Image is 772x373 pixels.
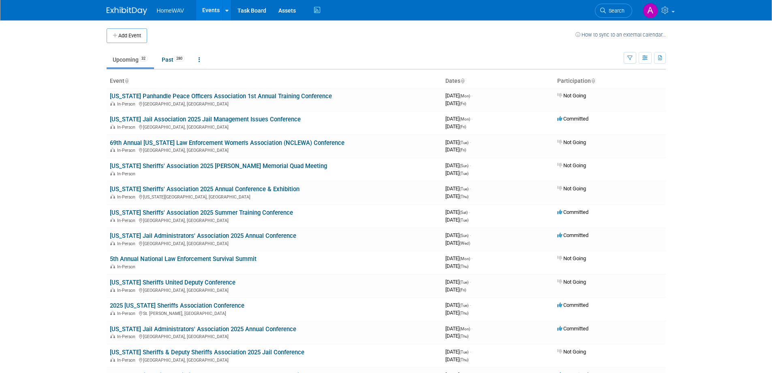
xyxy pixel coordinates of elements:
[445,162,471,168] span: [DATE]
[445,185,471,192] span: [DATE]
[445,232,471,238] span: [DATE]
[110,311,115,315] img: In-Person Event
[110,217,439,223] div: [GEOGRAPHIC_DATA], [GEOGRAPHIC_DATA]
[445,123,466,129] span: [DATE]
[460,210,468,215] span: (Sat)
[117,311,138,316] span: In-Person
[156,52,191,67] a: Past280
[117,334,138,339] span: In-Person
[110,100,439,107] div: [GEOGRAPHIC_DATA], [GEOGRAPHIC_DATA]
[460,140,468,145] span: (Tue)
[139,56,148,62] span: 32
[110,218,115,222] img: In-Person Event
[471,255,473,261] span: -
[595,4,632,18] a: Search
[460,358,468,362] span: (Thu)
[460,164,468,168] span: (Sun)
[471,326,473,332] span: -
[110,147,439,153] div: [GEOGRAPHIC_DATA], [GEOGRAPHIC_DATA]
[110,288,115,292] img: In-Person Event
[470,349,471,355] span: -
[117,288,138,293] span: In-Person
[469,209,470,215] span: -
[460,280,468,285] span: (Tue)
[557,279,586,285] span: Not Going
[591,78,595,84] a: Sort by Participation Type
[460,264,468,269] span: (Thu)
[470,185,471,192] span: -
[445,93,473,99] span: [DATE]
[110,185,299,193] a: [US_STATE] Sheriffs' Association 2025 Annual Conference & Exhibition
[110,194,115,198] img: In-Person Event
[557,232,588,238] span: Committed
[460,117,470,121] span: (Mon)
[110,310,439,316] div: St. [PERSON_NAME], [GEOGRAPHIC_DATA]
[107,28,147,43] button: Add Event
[117,241,138,246] span: In-Person
[460,311,468,315] span: (Thu)
[460,101,466,106] span: (Fri)
[110,255,257,263] a: 5th Annual National Law Enforcement Survival Summit
[110,349,304,356] a: [US_STATE] Sheriffs & Deputy Sheriffs Association 2025 Jail Conference
[110,333,439,339] div: [GEOGRAPHIC_DATA], [GEOGRAPHIC_DATA]
[460,233,468,238] span: (Sun)
[557,185,586,192] span: Not Going
[557,139,586,145] span: Not Going
[460,334,468,339] span: (Thu)
[110,209,293,216] a: [US_STATE] Sheriffs' Association 2025 Summer Training Conference
[110,232,296,239] a: [US_STATE] Jail Administrators' Association 2025 Annual Conference
[460,78,464,84] a: Sort by Start Date
[445,349,471,355] span: [DATE]
[460,257,470,261] span: (Mon)
[606,8,624,14] span: Search
[110,279,235,286] a: [US_STATE] Sheriffs United Deputy Conference
[445,310,468,316] span: [DATE]
[110,334,115,338] img: In-Person Event
[107,7,147,15] img: ExhibitDay
[110,241,115,245] img: In-Person Event
[470,232,471,238] span: -
[110,240,439,246] div: [GEOGRAPHIC_DATA], [GEOGRAPHIC_DATA]
[460,94,470,98] span: (Mon)
[460,241,470,246] span: (Wed)
[460,194,468,199] span: (Thu)
[460,148,466,152] span: (Fri)
[110,125,115,129] img: In-Person Event
[445,255,473,261] span: [DATE]
[460,327,470,331] span: (Mon)
[107,52,154,67] a: Upcoming32
[117,358,138,363] span: In-Person
[575,32,666,38] a: How to sync to an external calendar...
[445,139,471,145] span: [DATE]
[470,302,471,308] span: -
[470,139,471,145] span: -
[557,162,586,168] span: Not Going
[445,302,471,308] span: [DATE]
[110,148,115,152] img: In-Person Event
[557,209,588,215] span: Committed
[124,78,128,84] a: Sort by Event Name
[445,209,470,215] span: [DATE]
[557,116,588,122] span: Committed
[470,279,471,285] span: -
[110,162,327,170] a: [US_STATE] Sheriffs' Association 2025 [PERSON_NAME] Memorial Quad Meeting
[460,303,468,308] span: (Tue)
[460,350,468,354] span: (Tue)
[110,123,439,130] div: [GEOGRAPHIC_DATA], [GEOGRAPHIC_DATA]
[445,193,468,199] span: [DATE]
[445,333,468,339] span: [DATE]
[174,56,185,62] span: 280
[445,100,466,106] span: [DATE]
[445,279,471,285] span: [DATE]
[117,264,138,270] span: In-Person
[643,3,658,18] img: Amanda Jasper
[110,326,296,333] a: [US_STATE] Jail Administrators' Association 2025 Annual Conference
[110,139,344,147] a: 69th Annual [US_STATE] Law Enforcement Women's Association (NCLEWA) Conference
[445,263,468,269] span: [DATE]
[117,125,138,130] span: In-Person
[557,326,588,332] span: Committed
[445,240,470,246] span: [DATE]
[117,194,138,200] span: In-Person
[110,101,115,106] img: In-Person Event
[460,218,468,222] span: (Tue)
